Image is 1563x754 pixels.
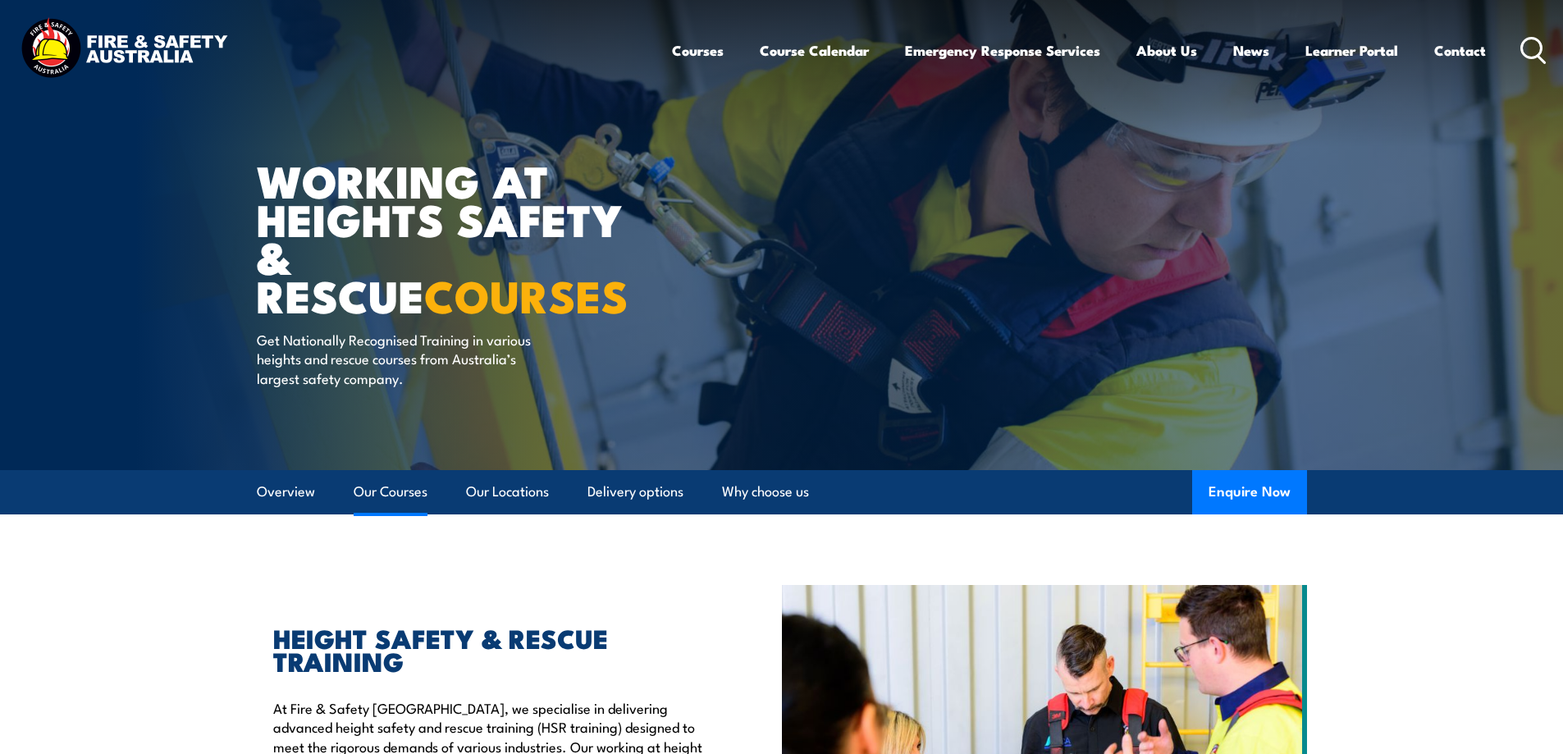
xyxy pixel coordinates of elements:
[905,29,1100,72] a: Emergency Response Services
[354,470,427,514] a: Our Courses
[1233,29,1269,72] a: News
[1136,29,1197,72] a: About Us
[257,330,556,387] p: Get Nationally Recognised Training in various heights and rescue courses from Australia’s largest...
[722,470,809,514] a: Why choose us
[1192,470,1307,514] button: Enquire Now
[672,29,724,72] a: Courses
[257,161,662,314] h1: WORKING AT HEIGHTS SAFETY & RESCUE
[1434,29,1486,72] a: Contact
[466,470,549,514] a: Our Locations
[257,470,315,514] a: Overview
[273,626,706,672] h2: HEIGHT SAFETY & RESCUE TRAINING
[424,260,628,328] strong: COURSES
[587,470,683,514] a: Delivery options
[760,29,869,72] a: Course Calendar
[1305,29,1398,72] a: Learner Portal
